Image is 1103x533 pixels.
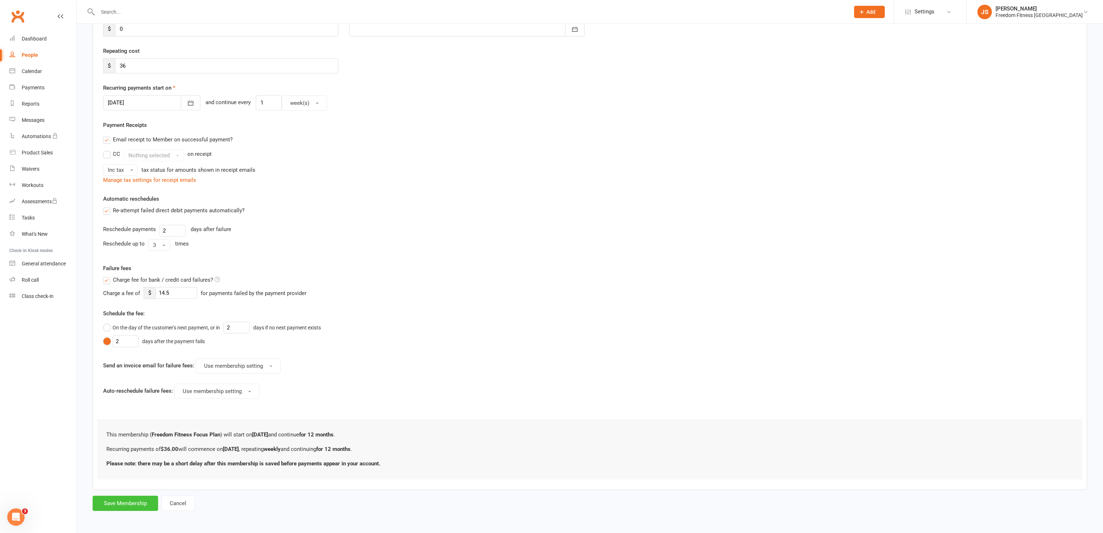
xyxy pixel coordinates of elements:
[22,36,47,42] div: Dashboard
[316,446,351,452] b: for 12 months
[9,272,76,288] a: Roll call
[996,5,1083,12] div: [PERSON_NAME]
[22,101,39,107] div: Reports
[9,80,76,96] a: Payments
[22,215,35,221] div: Tasks
[153,242,156,248] span: 3
[161,446,178,452] b: $36.00
[103,289,140,298] div: Charge a fee of
[103,47,140,55] label: Repeating cost
[9,47,76,63] a: People
[103,164,138,176] button: Inc tax
[9,7,27,25] a: Clubworx
[98,264,1082,273] label: Failure fees
[22,293,54,299] div: Class check-in
[175,239,189,248] div: times
[106,430,1073,439] p: This membership ( ) will start on and continue .
[996,12,1083,18] div: Freedom Fitness [GEOGRAPHIC_DATA]
[9,31,76,47] a: Dashboard
[977,5,992,19] div: JS
[103,206,245,215] label: Re-attempt failed direct debit payments automatically?
[290,100,309,106] span: week(s)
[183,388,242,395] span: Use membership setting
[103,309,145,318] label: Schedule the fee:
[103,321,324,334] button: On the day of the customer's next payment, or indays if no next payment exists
[22,68,42,74] div: Calendar
[253,324,321,332] div: days if no next payment exists
[22,182,43,188] div: Workouts
[201,289,306,298] div: for payments failed by the payment provider
[103,334,208,348] button: days after the payment fails
[22,199,58,204] div: Assessments
[9,210,76,226] a: Tasks
[106,445,1073,453] p: Recurring payments of will commence on , repeating and continuing .
[299,431,334,438] b: for 12 months
[93,496,158,511] button: Save Membership
[103,361,194,370] label: Send an invoice email for failure fees:
[282,95,327,111] button: week(s)
[22,52,38,58] div: People
[103,177,196,183] a: Manage tax settings for receipt emails
[103,239,145,248] div: Reschedule up to
[152,431,220,438] b: Freedom Fitness Focus Plan
[22,261,66,266] div: General attendance
[9,288,76,304] a: Class kiosk mode
[204,363,263,369] span: Use membership setting
[106,460,380,467] b: Please note: there may be a short delay after this membership is saved before payments appear in ...
[22,277,39,283] div: Roll call
[142,337,205,345] div: days after the payment fails
[103,58,115,73] span: $
[22,85,44,90] div: Payments
[252,431,268,438] b: [DATE]
[9,256,76,272] a: General attendance kiosk mode
[9,112,76,128] a: Messages
[9,128,76,145] a: Automations
[9,63,76,80] a: Calendar
[113,324,220,332] div: On the day of the customer's next payment, or in
[9,145,76,161] a: Product Sales
[103,387,173,395] label: Auto-reschedule failure fees:
[22,150,53,155] div: Product Sales
[144,287,156,299] span: $
[103,195,159,203] label: Automatic reschedules
[9,177,76,193] a: Workouts
[22,166,39,172] div: Waivers
[9,96,76,112] a: Reports
[113,150,120,157] div: CC
[196,358,281,374] button: Use membership setting
[174,384,259,399] button: Use membership setting
[148,239,170,251] button: 3
[187,150,212,158] div: on receipt
[103,84,175,92] label: Recurring payments start on
[22,133,51,139] div: Automations
[103,225,156,234] div: Reschedule payments
[223,446,239,452] b: [DATE]
[9,226,76,242] a: What's New
[113,276,213,283] span: Charge fee for bank / credit card failures?
[103,135,233,144] label: Email receipt to Member on successful payment?
[854,6,885,18] button: Add
[161,496,195,511] button: Cancel
[141,166,255,174] div: tax status for amounts shown in receipt emails
[22,508,28,514] span: 3
[915,4,934,20] span: Settings
[22,231,48,237] div: What's New
[191,225,231,234] div: days after failure
[867,9,876,15] span: Add
[103,121,147,129] label: Payment Receipts
[7,508,25,526] iframe: Intercom live chat
[205,98,251,108] div: and continue every
[264,446,281,452] b: weekly
[108,167,124,173] span: Inc tax
[9,161,76,177] a: Waivers
[22,117,44,123] div: Messages
[96,7,845,17] input: Search...
[103,21,115,37] span: $
[9,193,76,210] a: Assessments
